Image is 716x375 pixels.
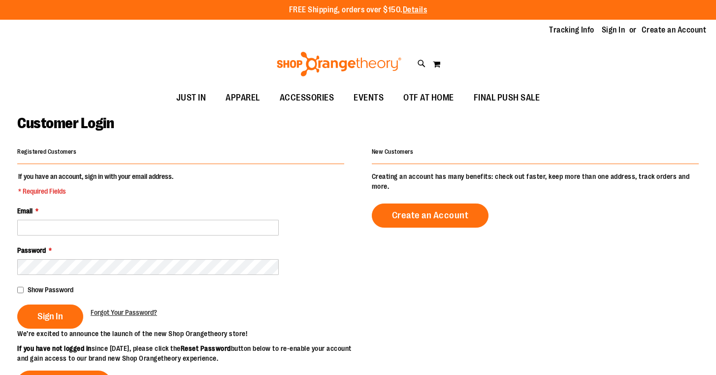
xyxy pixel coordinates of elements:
strong: Registered Customers [17,148,76,155]
p: FREE Shipping, orders over $150. [289,4,427,16]
a: Details [403,5,427,14]
button: Sign In [17,305,83,329]
a: ACCESSORIES [270,87,344,109]
p: since [DATE], please click the button below to re-enable your account and gain access to our bran... [17,343,358,363]
legend: If you have an account, sign in with your email address. [17,171,174,196]
span: * Required Fields [18,186,173,196]
a: FINAL PUSH SALE [464,87,550,109]
strong: If you have not logged in [17,344,92,352]
a: OTF AT HOME [393,87,464,109]
a: APPAREL [216,87,270,109]
a: Tracking Info [549,25,594,35]
strong: Reset Password [181,344,231,352]
span: Forgot Your Password? [91,308,157,316]
span: EVENTS [354,87,384,109]
a: Sign In [602,25,625,35]
span: OTF AT HOME [403,87,454,109]
span: Show Password [28,286,73,294]
span: Password [17,246,46,254]
a: Forgot Your Password? [91,307,157,317]
strong: New Customers [372,148,414,155]
p: We’re excited to announce the launch of the new Shop Orangetheory store! [17,329,358,339]
span: APPAREL [226,87,260,109]
span: Sign In [37,311,63,322]
p: Creating an account has many benefits: check out faster, keep more than one address, track orders... [372,171,699,191]
a: Create an Account [642,25,707,35]
img: Shop Orangetheory [275,52,403,76]
span: FINAL PUSH SALE [474,87,540,109]
span: Email [17,207,33,215]
span: JUST IN [176,87,206,109]
a: JUST IN [166,87,216,109]
span: Customer Login [17,115,114,132]
span: ACCESSORIES [280,87,334,109]
a: EVENTS [344,87,393,109]
span: Create an Account [392,210,469,221]
a: Create an Account [372,204,489,228]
